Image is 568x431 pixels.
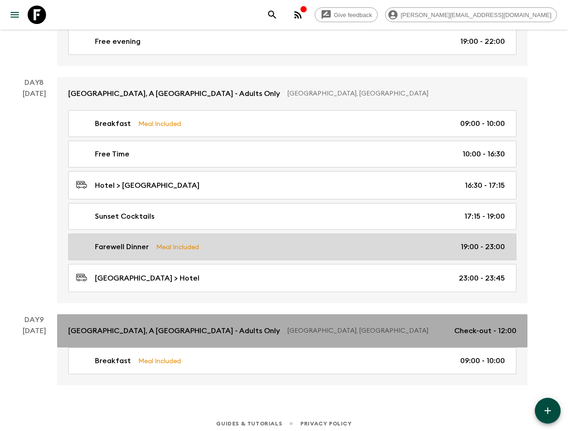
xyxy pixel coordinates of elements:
p: Farewell Dinner [95,241,149,252]
a: Guides & Tutorials [216,419,282,429]
p: 09:00 - 10:00 [460,355,505,366]
a: [GEOGRAPHIC_DATA], A [GEOGRAPHIC_DATA] - Adults Only[GEOGRAPHIC_DATA], [GEOGRAPHIC_DATA] [57,77,527,110]
button: search adventures [263,6,281,24]
p: [GEOGRAPHIC_DATA], A [GEOGRAPHIC_DATA] - Adults Only [68,88,280,99]
p: Breakfast [95,118,131,129]
p: 17:15 - 19:00 [464,211,505,222]
a: [GEOGRAPHIC_DATA], A [GEOGRAPHIC_DATA] - Adults Only[GEOGRAPHIC_DATA], [GEOGRAPHIC_DATA]Check-out... [57,314,527,347]
span: Give feedback [329,12,377,18]
p: 09:00 - 10:00 [460,118,505,129]
a: Farewell DinnerMeal Included19:00 - 23:00 [68,233,516,260]
p: Free Time [95,149,129,160]
a: Free evening19:00 - 22:00 [68,28,516,55]
p: [GEOGRAPHIC_DATA], [GEOGRAPHIC_DATA] [287,89,509,98]
p: 16:30 - 17:15 [465,180,505,191]
div: [DATE] [23,88,46,303]
a: [GEOGRAPHIC_DATA] > Hotel23:00 - 23:45 [68,264,516,292]
p: Sunset Cocktails [95,211,154,222]
p: [GEOGRAPHIC_DATA], A [GEOGRAPHIC_DATA] - Adults Only [68,325,280,336]
p: [GEOGRAPHIC_DATA], [GEOGRAPHIC_DATA] [287,326,447,335]
p: 23:00 - 23:45 [459,273,505,284]
a: BreakfastMeal Included09:00 - 10:00 [68,347,516,374]
p: 19:00 - 23:00 [461,241,505,252]
p: 10:00 - 16:30 [463,149,505,160]
a: Free Time10:00 - 16:30 [68,141,516,168]
button: menu [6,6,24,24]
p: Free evening [95,36,141,47]
a: BreakfastMeal Included09:00 - 10:00 [68,110,516,137]
p: Hotel > [GEOGRAPHIC_DATA] [95,180,199,191]
p: Day 9 [11,314,57,325]
p: Check-out - 12:00 [454,325,516,336]
a: Privacy Policy [300,419,351,429]
div: [DATE] [23,325,46,385]
a: Hotel > [GEOGRAPHIC_DATA]16:30 - 17:15 [68,171,516,199]
span: [PERSON_NAME][EMAIL_ADDRESS][DOMAIN_NAME] [396,12,556,18]
p: Breakfast [95,355,131,366]
p: [GEOGRAPHIC_DATA] > Hotel [95,273,199,284]
div: [PERSON_NAME][EMAIL_ADDRESS][DOMAIN_NAME] [385,7,557,22]
p: Meal Included [138,119,181,129]
p: Meal Included [156,242,199,252]
p: Day 8 [11,77,57,88]
a: Give feedback [315,7,378,22]
p: Meal Included [138,356,181,366]
a: Sunset Cocktails17:15 - 19:00 [68,203,516,230]
p: 19:00 - 22:00 [460,36,505,47]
